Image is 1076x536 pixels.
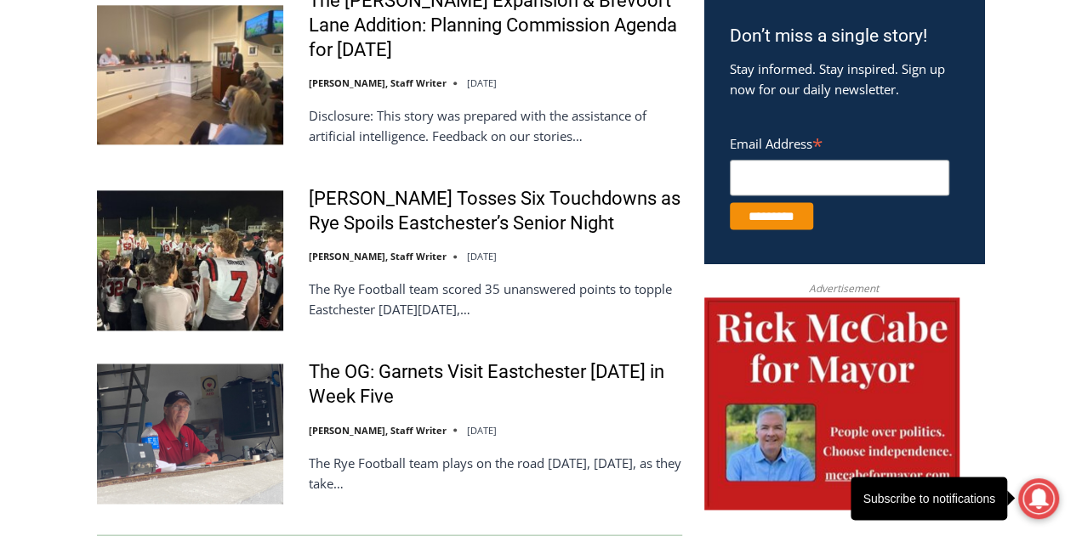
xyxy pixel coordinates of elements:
div: Subscribe to notifications [863,489,995,508]
p: Disclosure: This story was prepared with the assistance of artificial intelligence. Feedback on o... [309,105,682,146]
h3: Don’t miss a single story! [730,23,959,50]
a: Intern @ [DOMAIN_NAME] [409,165,824,212]
img: Miller Tosses Six Touchdowns as Rye Spoils Eastchester’s Senior Night [97,190,283,330]
a: [PERSON_NAME], Staff Writer [309,424,447,437]
span: Advertisement [792,280,896,296]
div: "I learned about the history of a place I’d honestly never considered even as a resident of [GEOG... [430,1,804,165]
time: [DATE] [467,424,497,437]
img: McCabe for Mayor [704,297,959,510]
span: Intern @ [DOMAIN_NAME] [445,169,788,207]
label: Email Address [730,127,949,157]
p: The Rye Football team scored 35 unanswered points to topple Eastchester [DATE][DATE],… [309,279,682,319]
a: [PERSON_NAME] Tosses Six Touchdowns as Rye Spoils Eastchester’s Senior Night [309,187,682,235]
img: The Osborn Expansion & Brevoort Lane Addition: Planning Commission Agenda for Tuesday, October 14... [97,5,283,144]
a: The OG: Garnets Visit Eastchester [DATE] in Week Five [309,360,682,409]
time: [DATE] [467,250,497,262]
p: The Rye Football team plays on the road [DATE], [DATE], as they take… [309,453,682,494]
a: [PERSON_NAME], Staff Writer [309,76,447,89]
time: [DATE] [467,76,497,89]
img: The OG: Garnets Visit Eastchester Today in Week Five [97,364,283,503]
p: Stay informed. Stay inspired. Sign up now for our daily newsletter. [730,59,959,99]
a: [PERSON_NAME], Staff Writer [309,250,447,262]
